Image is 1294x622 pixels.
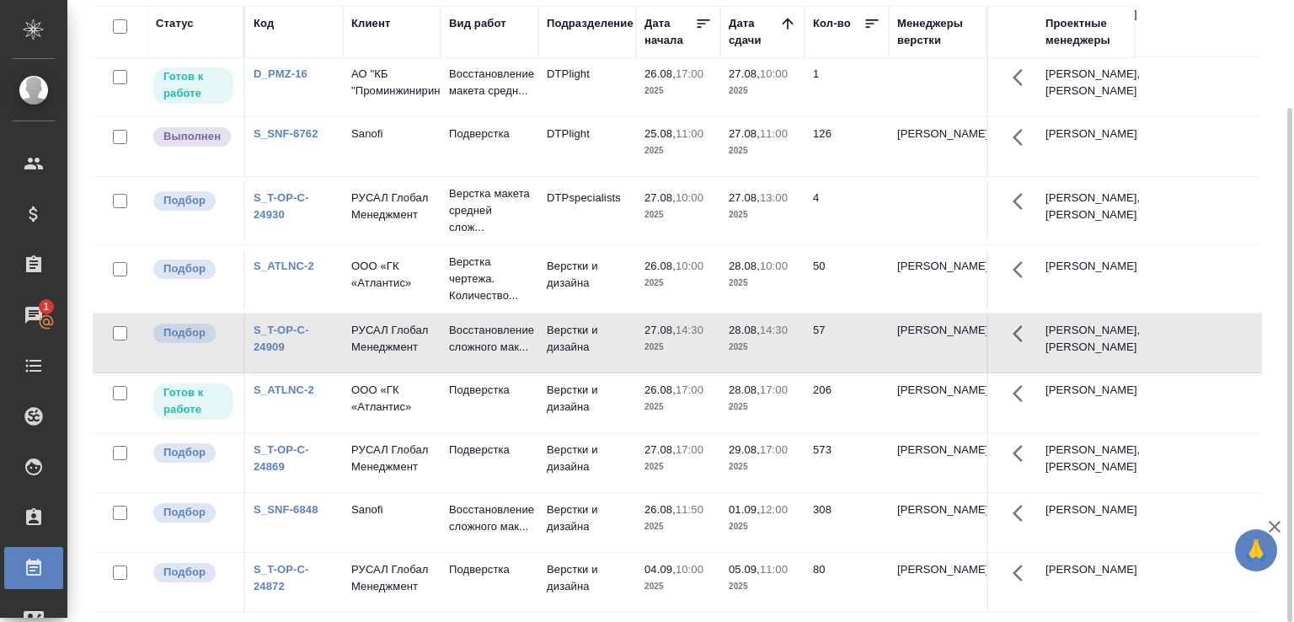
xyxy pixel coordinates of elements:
[644,191,676,204] p: 27.08,
[1037,553,1135,612] td: [PERSON_NAME]
[1037,373,1135,432] td: [PERSON_NAME]
[547,15,634,32] div: Подразделение
[729,503,760,516] p: 01.09,
[152,561,235,584] div: Можно подбирать исполнителей
[1037,249,1135,308] td: [PERSON_NAME]
[805,493,889,552] td: 308
[254,324,309,353] a: S_T-OP-C-24909
[449,185,530,236] p: Верстка макета средней слож...
[1242,533,1270,568] span: 🙏
[1003,117,1043,158] button: Здесь прячутся важные кнопки
[805,117,889,176] td: 126
[163,192,206,209] p: Подбор
[351,258,432,292] p: ООО «ГК «Атлантис»
[897,561,978,578] p: [PERSON_NAME]
[538,553,636,612] td: Верстки и дизайна
[644,518,712,535] p: 2025
[254,563,309,593] a: S_T-OP-C-24872
[254,127,318,140] a: S_SNF-6762
[449,66,530,99] p: Восстановление макета средн...
[152,126,235,148] div: Исполнитель завершил работу
[1037,493,1135,552] td: [PERSON_NAME]
[805,553,889,612] td: 80
[1003,249,1043,290] button: Здесь прячутся важные кнопки
[152,66,235,105] div: Исполнитель может приступить к работе
[163,564,206,581] p: Подбор
[676,383,703,396] p: 17:00
[760,383,788,396] p: 17:00
[644,260,676,272] p: 26.08,
[351,382,432,416] p: ООО «ГК «Атлантис»
[805,57,889,116] td: 1
[152,258,235,281] div: Можно подбирать исполнителей
[644,458,712,475] p: 2025
[729,339,796,356] p: 2025
[1045,442,1126,475] p: [PERSON_NAME], [PERSON_NAME]
[1003,493,1043,534] button: Здесь прячутся важные кнопки
[156,15,194,32] div: Статус
[538,493,636,552] td: Верстки и дизайна
[644,503,676,516] p: 26.08,
[449,126,530,142] p: Подверстка
[729,443,760,456] p: 29.08,
[1045,190,1126,223] p: [PERSON_NAME], [PERSON_NAME]
[1037,117,1135,176] td: [PERSON_NAME]
[163,504,206,521] p: Подбор
[729,578,796,595] p: 2025
[676,503,703,516] p: 11:50
[729,383,760,396] p: 28.08,
[729,260,760,272] p: 28.08,
[729,191,760,204] p: 27.08,
[449,561,530,578] p: Подверстка
[644,83,712,99] p: 2025
[644,67,676,80] p: 26.08,
[676,127,703,140] p: 11:00
[729,518,796,535] p: 2025
[538,433,636,492] td: Верстки и дизайна
[644,578,712,595] p: 2025
[676,324,703,336] p: 14:30
[351,15,390,32] div: Клиент
[449,501,530,535] p: Восстановление сложного мак...
[163,324,206,341] p: Подбор
[805,249,889,308] td: 50
[449,322,530,356] p: Восстановление сложного мак...
[805,373,889,432] td: 206
[760,191,788,204] p: 13:00
[729,142,796,159] p: 2025
[729,15,779,49] div: Дата сдачи
[1003,181,1043,222] button: Здесь прячутся важные кнопки
[897,442,978,458] p: [PERSON_NAME]
[644,15,695,49] div: Дата начала
[644,275,712,292] p: 2025
[676,443,703,456] p: 17:00
[351,126,432,142] p: Sanofi
[163,444,206,461] p: Подбор
[254,260,314,272] a: S_ATLNC-2
[1045,66,1126,99] p: [PERSON_NAME], [PERSON_NAME]
[676,191,703,204] p: 10:00
[163,68,223,102] p: Готов к работе
[644,206,712,223] p: 2025
[1003,373,1043,414] button: Здесь прячутся важные кнопки
[729,67,760,80] p: 27.08,
[897,258,978,275] p: [PERSON_NAME]
[152,501,235,524] div: Можно подбирать исполнителей
[644,399,712,416] p: 2025
[254,503,318,516] a: S_SNF-6848
[538,249,636,308] td: Верстки и дизайна
[644,127,676,140] p: 25.08,
[152,190,235,212] div: Можно подбирать исполнителей
[760,67,788,80] p: 10:00
[152,442,235,464] div: Можно подбирать исполнителей
[729,458,796,475] p: 2025
[1003,553,1043,593] button: Здесь прячутся важные кнопки
[644,563,676,576] p: 04.09,
[163,128,221,145] p: Выполнен
[897,382,978,399] p: [PERSON_NAME]
[152,382,235,421] div: Исполнитель может приступить к работе
[4,294,63,336] a: 1
[163,260,206,277] p: Подбор
[351,66,432,99] p: АО "КБ "Проминжиниринг"
[1003,57,1043,98] button: Здесь прячутся важные кнопки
